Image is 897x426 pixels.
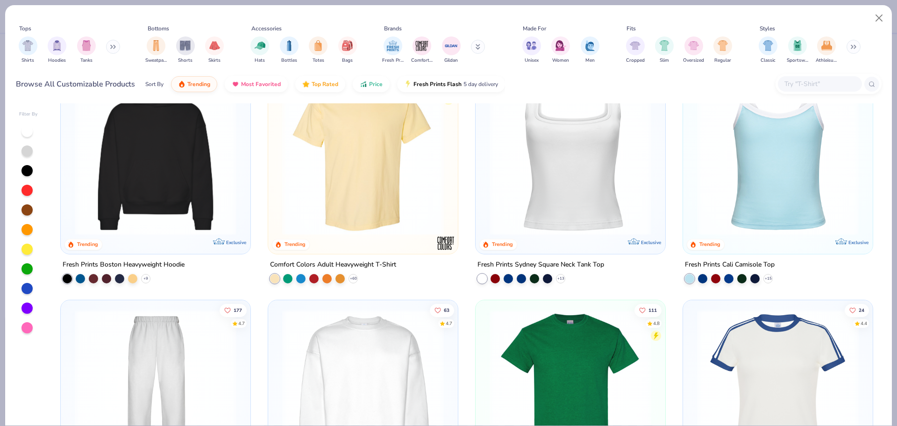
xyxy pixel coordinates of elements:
span: + 13 [557,275,564,281]
button: filter button [205,36,224,64]
span: Unisex [525,57,539,64]
button: filter button [338,36,357,64]
img: Regular Image [718,40,728,51]
span: Men [585,57,595,64]
span: + 9 [143,275,148,281]
img: Men Image [585,40,595,51]
div: filter for Classic [759,36,777,64]
span: Cropped [626,57,645,64]
button: filter button [759,36,777,64]
button: Like [220,303,247,317]
div: filter for Totes [309,36,327,64]
span: Oversized [683,57,704,64]
button: filter button [626,36,645,64]
div: Tops [19,24,31,33]
button: filter button [280,36,299,64]
img: Totes Image [313,40,323,51]
span: + 60 [350,275,357,281]
div: filter for Unisex [522,36,541,64]
img: flash.gif [404,80,412,88]
span: Tanks [80,57,93,64]
button: filter button [551,36,570,64]
span: Fresh Prints [382,57,404,64]
img: Slim Image [659,40,669,51]
input: Try "T-Shirt" [783,79,855,89]
button: filter button [581,36,599,64]
div: filter for Athleisure [816,36,837,64]
span: Most Favorited [241,80,281,88]
img: Classic Image [763,40,774,51]
span: Price [369,80,383,88]
button: Price [353,76,390,92]
span: 177 [234,308,242,312]
div: Fresh Prints Boston Heavyweight Hoodie [63,259,185,270]
div: filter for Slim [655,36,674,64]
div: filter for Gildan [442,36,461,64]
span: Hats [255,57,265,64]
img: Sweatpants Image [151,40,161,51]
button: Like [430,303,454,317]
button: filter button [309,36,327,64]
img: 029b8af0-80e6-406f-9fdc-fdf898547912 [278,73,448,235]
button: Like [634,303,662,317]
button: filter button [816,36,837,64]
span: Bags [342,57,353,64]
span: Exclusive [848,239,868,245]
span: + 15 [764,275,771,281]
img: Bottles Image [284,40,294,51]
button: Like [845,303,869,317]
span: Women [552,57,569,64]
img: trending.gif [178,80,185,88]
div: 4.7 [446,320,452,327]
img: 63ed7c8a-03b3-4701-9f69-be4b1adc9c5f [655,73,826,235]
button: filter button [787,36,808,64]
span: Bottles [281,57,297,64]
button: filter button [250,36,269,64]
div: Sort By [145,80,164,88]
img: Gildan Image [444,39,458,53]
img: Athleisure Image [821,40,832,51]
div: 4.8 [653,320,660,327]
img: Comfort Colors Image [415,39,429,53]
div: Brands [384,24,402,33]
button: filter button [655,36,674,64]
div: filter for Skirts [205,36,224,64]
div: filter for Hats [250,36,269,64]
span: Shorts [178,57,192,64]
button: Close [870,9,888,27]
div: Styles [760,24,775,33]
img: Tanks Image [81,40,92,51]
button: filter button [713,36,732,64]
img: Oversized Image [688,40,699,51]
button: filter button [522,36,541,64]
button: filter button [48,36,66,64]
img: 91acfc32-fd48-4d6b-bdad-a4c1a30ac3fc [70,73,241,235]
button: filter button [683,36,704,64]
div: filter for Sportswear [787,36,808,64]
img: Women Image [555,40,566,51]
img: most_fav.gif [232,80,239,88]
span: Classic [761,57,776,64]
div: filter for Shirts [19,36,37,64]
span: Hoodies [48,57,66,64]
div: filter for Comfort Colors [411,36,433,64]
div: filter for Tanks [77,36,96,64]
div: filter for Shorts [176,36,195,64]
span: 63 [444,308,449,312]
div: filter for Sweatpants [145,36,167,64]
div: Browse All Customizable Products [16,79,135,90]
img: Unisex Image [526,40,537,51]
button: Fresh Prints Flash5 day delivery [397,76,505,92]
div: Accessories [251,24,282,33]
span: Totes [313,57,324,64]
button: filter button [411,36,433,64]
span: Regular [714,57,731,64]
button: Top Rated [295,76,345,92]
img: 94a2aa95-cd2b-4983-969b-ecd512716e9a [485,73,656,235]
button: filter button [176,36,195,64]
div: filter for Men [581,36,599,64]
span: Trending [187,80,210,88]
img: Sportswear Image [792,40,803,51]
img: Fresh Prints Image [386,39,400,53]
div: filter for Fresh Prints [382,36,404,64]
